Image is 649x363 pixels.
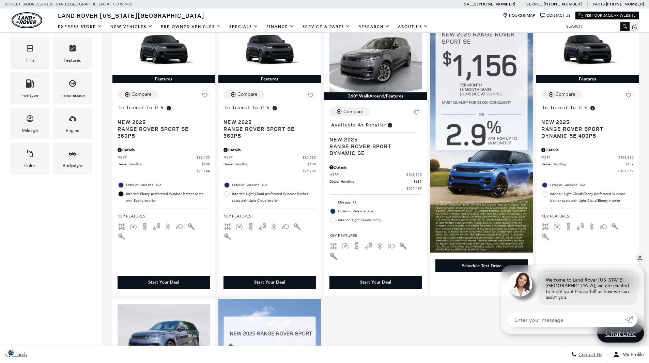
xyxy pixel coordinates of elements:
[508,312,625,327] input: Enter your message
[64,57,81,64] div: Features
[106,21,157,33] a: New Vehicles
[26,78,34,92] span: Fueltype
[223,276,316,289] div: Start Your Deal
[329,136,417,143] span: New 2025
[298,21,354,33] a: Service & Parts
[225,104,272,111] span: In Transit to U.S.
[329,143,417,156] span: Range Rover Sport Dynamic SE
[166,104,172,111] span: Vehicle has shipped from factory of origin. Estimated time of delivery to Retailer is on average ...
[329,186,422,191] a: $104,499
[237,91,258,97] div: Compare
[223,147,316,153] div: Pricing Details - Range Rover Sport SE 360PS
[541,234,550,239] span: Keyless Entry
[223,212,316,220] span: Key Features :
[24,162,35,169] div: Color
[331,121,387,129] span: Available at Retailer
[118,162,210,167] a: Dealer Handling $689
[26,148,34,162] span: Color
[218,75,321,83] div: Features
[625,312,637,327] a: Submit
[12,12,42,28] img: Land Rover
[126,191,210,204] span: Interior: Ebony perforated Windsor leather seats with Ebony interior
[22,127,38,134] div: Mileage
[187,224,195,228] span: Interior Accents
[550,182,634,188] span: Exterior: Varesine Blue
[3,349,19,356] section: Click to Open Cookie Consent Modal
[593,2,605,6] span: Parts
[303,155,316,160] span: $95,020
[477,1,515,7] a: [PHONE_NUMBER]
[623,90,634,103] button: Save Vehicle
[58,11,204,19] span: Land Rover [US_STATE][GEOGRAPHIC_DATA]
[223,162,308,167] span: Dealer Handling
[223,103,316,139] a: In Transit to U.S.New 2025Range Rover Sport SE 360PS
[118,125,205,139] span: Range Rover Sport SE 360PS
[324,92,427,100] div: 360° WalkAround/Features
[197,168,210,173] span: $93,144
[576,224,584,228] span: Blind Spot Monitor
[536,75,639,83] div: Features
[541,23,634,75] img: 2025 LAND ROVER Range Rover Sport Dynamic SE 400PS
[247,224,255,228] span: Backup Camera
[329,232,422,239] span: Key Features :
[223,119,311,125] span: New 2025
[364,243,372,248] span: Blind Spot Monitor
[118,23,210,75] img: 2025 LAND ROVER Range Rover Sport SE 360PS
[164,224,172,228] span: Bluetooth
[54,11,208,19] a: Land Rover [US_STATE][GEOGRAPHIC_DATA]
[26,113,34,127] span: Mileage
[223,224,232,228] span: AWD
[338,208,422,215] span: Exterior: Varesine Blue
[308,162,316,167] span: $689
[118,155,197,160] span: MSRP
[541,155,634,160] a: MSRP $106,680
[223,125,311,139] span: Range Rover Sport SE 360PS
[118,212,210,220] span: Key Features :
[541,90,582,99] button: Compare Vehicle
[462,263,501,269] div: Schedule Test Drive
[555,91,575,97] div: Compare
[550,191,634,204] span: Interior: Light Cloud/Ebony perforated Windsor leather seats with Light Cloud/Ebony interior
[553,224,561,228] span: Adaptive Cruise Control
[68,113,77,127] span: Engine
[329,172,406,177] span: MSRP
[118,162,202,167] span: Dealer Handling
[618,155,634,160] span: $106,680
[293,224,301,228] span: Interior Accents
[26,43,34,57] span: Trim
[541,162,634,167] a: Dealer Handling $689
[608,346,649,363] button: Open user profile menu
[541,103,634,139] a: In Transit to U.S.New 2025Range Rover Sport Dynamic SE 400PS
[541,162,625,167] span: Dealer Handling
[394,21,432,33] a: About Us
[10,108,49,139] div: MileageMileage
[129,224,137,228] span: Adaptive Cruise Control
[387,121,393,129] span: Vehicle is in stock and ready for immediate delivery. Due to demand, availability is subject to c...
[118,155,210,160] a: MSRP $92,455
[5,2,132,6] a: [STREET_ADDRESS] • [US_STATE][GEOGRAPHIC_DATA], CO 80905
[625,162,634,167] span: $689
[435,259,528,272] div: Schedule Test Drive
[68,78,77,92] span: Transmission
[387,243,396,248] span: Fog Lights
[223,155,303,160] span: MSRP
[118,276,210,289] div: Start Your Deal
[270,224,278,228] span: Bluetooth
[232,191,316,204] span: Interior: Light Cloud perforated Windsor leather seats with Light Cloud interior
[53,108,92,139] div: EngineEngine
[329,276,422,289] div: Start Your Deal
[329,120,422,156] a: Available at RetailerNew 2025Range Rover Sport Dynamic SE
[565,224,573,228] span: Backup Camera
[541,155,618,160] span: MSRP
[223,168,316,173] a: $95,709
[235,224,243,228] span: Adaptive Cruise Control
[118,224,126,228] span: AWD
[258,224,266,228] span: Blind Spot Monitor
[412,107,422,120] button: Save Vehicle
[53,73,92,104] div: TransmissionTransmission
[10,37,49,69] div: TrimTrim
[329,164,422,170] div: Pricing Details - Range Rover Sport Dynamic SE
[503,13,535,18] a: Hours & Map
[26,57,34,64] div: Trim
[353,243,361,248] span: Backup Camera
